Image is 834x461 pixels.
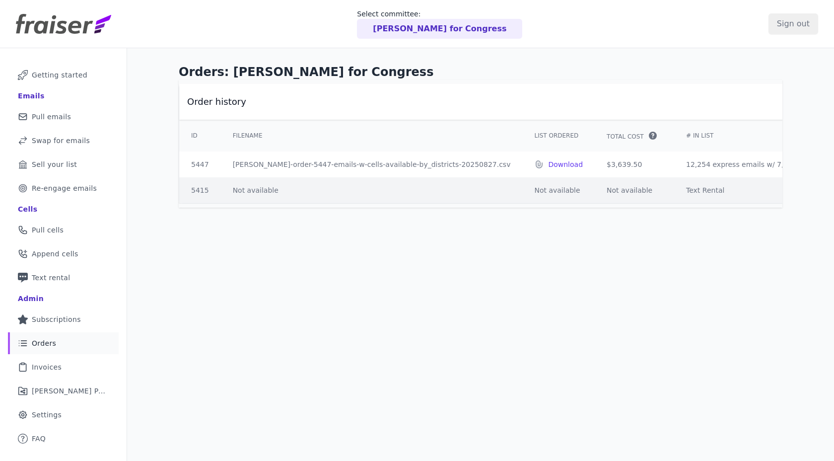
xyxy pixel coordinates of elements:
[32,112,71,122] span: Pull emails
[8,130,119,152] a: Swap for emails
[768,13,818,34] input: Sign out
[548,159,583,169] a: Download
[32,362,62,372] span: Invoices
[8,356,119,378] a: Invoices
[8,404,119,426] a: Settings
[32,159,77,169] span: Sell your list
[179,152,221,177] td: 5447
[8,308,119,330] a: Subscriptions
[607,133,644,141] span: Total Cost
[221,177,523,203] td: Not available
[8,154,119,175] a: Sell your list
[32,136,90,146] span: Swap for emails
[8,267,119,289] a: Text rental
[16,14,111,34] img: Fraiser Logo
[595,177,674,203] td: Not available
[8,106,119,128] a: Pull emails
[534,185,583,195] p: Not available
[18,294,44,304] div: Admin
[32,386,107,396] span: [PERSON_NAME] Performance
[32,70,87,80] span: Getting started
[179,64,782,80] h1: Orders: [PERSON_NAME] for Congress
[32,249,78,259] span: Append cells
[32,410,62,420] span: Settings
[32,314,81,324] span: Subscriptions
[8,243,119,265] a: Append cells
[522,120,595,152] th: List Ordered
[357,9,522,19] p: Select committee:
[32,273,70,283] span: Text rental
[8,64,119,86] a: Getting started
[179,120,221,152] th: ID
[221,152,523,177] td: [PERSON_NAME]-order-5447-emails-w-cells-available-by_districts-20250827.csv
[32,338,56,348] span: Orders
[32,183,97,193] span: Re-engage emails
[32,225,64,235] span: Pull cells
[8,428,119,450] a: FAQ
[373,23,506,35] p: [PERSON_NAME] for Congress
[595,152,674,177] td: $3,639.50
[179,177,221,203] td: 5415
[357,9,522,39] a: Select committee: [PERSON_NAME] for Congress
[221,120,523,152] th: Filename
[8,177,119,199] a: Re-engage emails
[32,434,46,444] span: FAQ
[18,204,37,214] div: Cells
[8,380,119,402] a: [PERSON_NAME] Performance
[8,219,119,241] a: Pull cells
[8,332,119,354] a: Orders
[18,91,45,101] div: Emails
